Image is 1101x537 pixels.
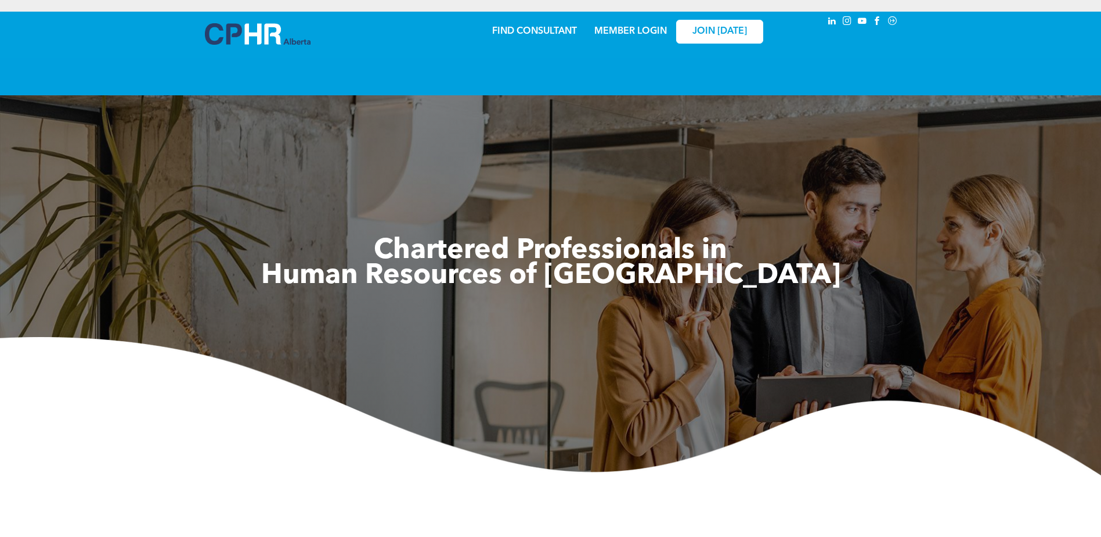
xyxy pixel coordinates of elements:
a: Social network [886,15,899,30]
a: JOIN [DATE] [676,20,763,44]
span: JOIN [DATE] [692,26,747,37]
span: Human Resources of [GEOGRAPHIC_DATA] [261,262,840,290]
a: FIND CONSULTANT [492,27,577,36]
span: Chartered Professionals in [374,237,727,265]
img: A blue and white logo for cp alberta [205,23,311,45]
a: instagram [841,15,854,30]
a: youtube [856,15,869,30]
a: facebook [871,15,884,30]
a: linkedin [826,15,839,30]
a: MEMBER LOGIN [594,27,667,36]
